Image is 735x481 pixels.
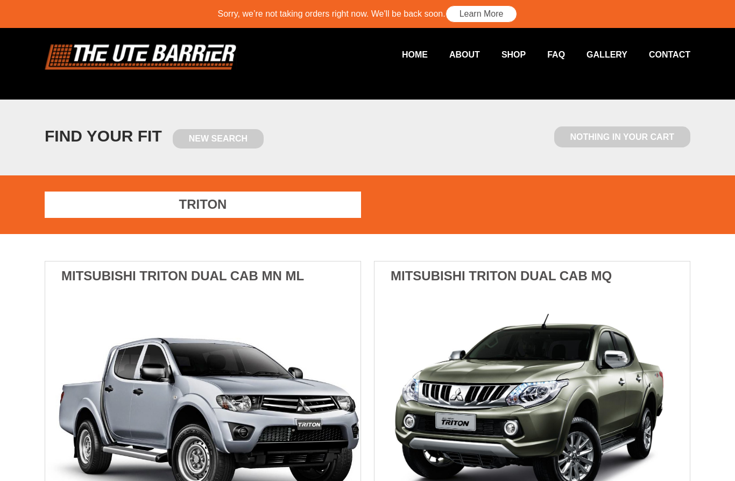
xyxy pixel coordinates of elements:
h3: Mitsubishi Triton Dual Cab MQ [374,261,690,291]
a: About [428,44,480,65]
a: New Search [173,129,264,148]
span: Nothing in Your Cart [554,126,690,147]
a: Gallery [565,44,627,65]
a: Shop [480,44,526,65]
a: Home [380,44,428,65]
a: Learn More [446,5,518,23]
h1: FIND YOUR FIT [45,126,264,148]
img: logo.png [45,44,237,70]
a: Contact [627,44,690,65]
a: FAQ [526,44,565,65]
a: Triton [45,192,361,218]
h3: Mitsubishi Triton Dual Cab Mn ML [45,261,361,291]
